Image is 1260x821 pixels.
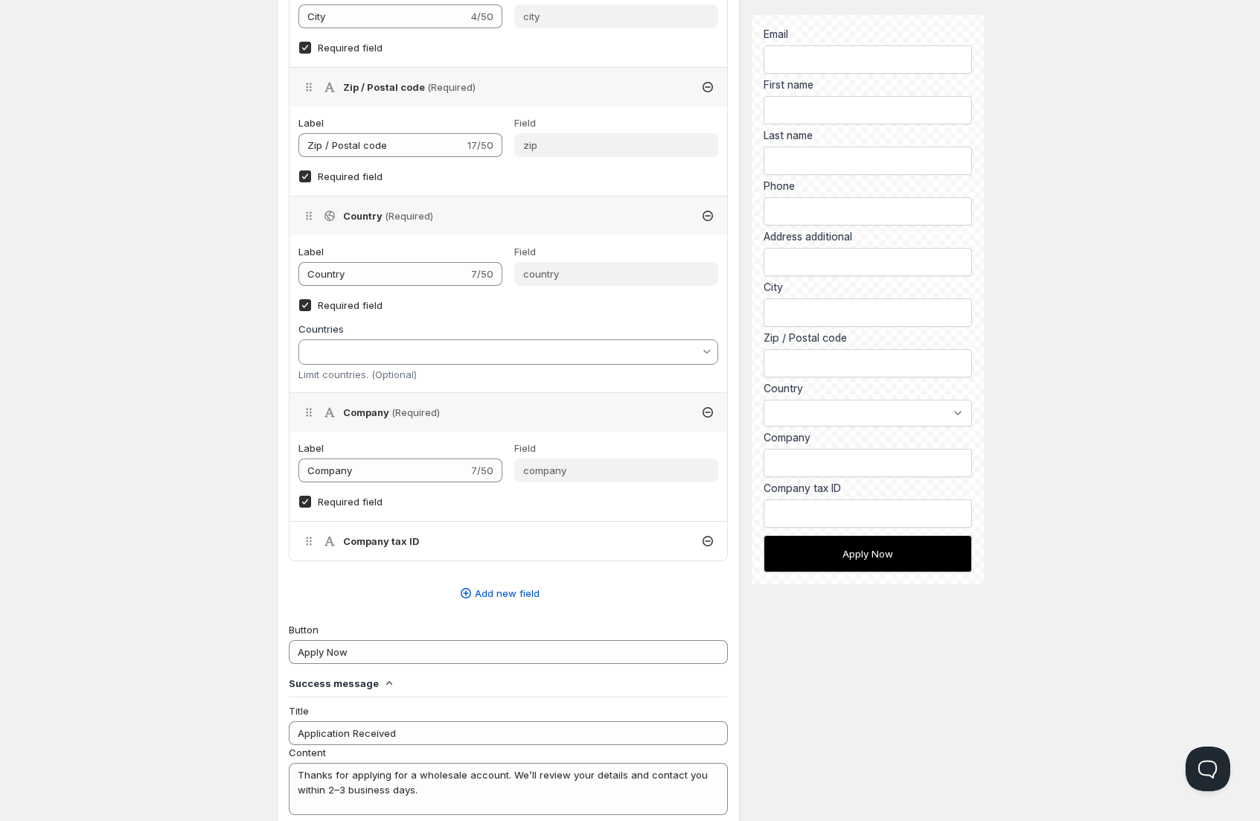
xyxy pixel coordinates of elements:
[427,81,476,93] span: (Required)
[298,323,344,335] label: Countries
[514,117,536,129] span: Field
[764,481,971,496] label: Company tax ID
[764,229,971,244] label: Address additional
[764,381,971,396] div: Country
[514,442,536,454] span: Field
[318,496,383,508] span: Required field
[343,80,476,95] h4: Zip / Postal code
[764,430,971,445] label: Company
[764,179,971,194] label: Phone
[298,246,324,258] span: Label
[289,705,309,717] span: Title
[764,330,971,345] label: Zip / Postal code
[764,27,971,42] div: Email
[298,442,324,454] span: Label
[298,117,324,129] span: Label
[289,747,326,758] span: Content
[318,299,383,311] span: Required field
[764,128,971,143] label: Last name
[343,534,419,549] h4: Company tax ID
[385,210,433,222] span: (Required)
[514,246,536,258] span: Field
[764,280,971,295] label: City
[289,763,729,815] textarea: Thanks for applying for a wholesale account. We’ll review your details and contact you within 2–3...
[318,170,383,182] span: Required field
[391,406,440,418] span: (Required)
[343,208,433,223] h4: Country
[318,42,383,54] span: Required field
[289,624,319,636] span: Button
[280,581,720,605] button: Add new field
[475,586,540,601] span: Add new field
[298,368,718,380] div: Limit countries. (Optional)
[1186,747,1230,791] iframe: Help Scout Beacon - Open
[764,535,971,572] button: Apply Now
[764,77,971,92] label: First name
[343,405,440,420] h4: Company
[289,676,379,691] h4: Success message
